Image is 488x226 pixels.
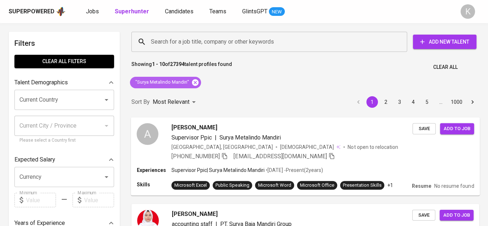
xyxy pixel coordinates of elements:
p: Showing of talent profiles found [131,61,232,74]
span: Jobs [86,8,99,15]
span: Save [416,124,432,133]
span: Supervisor Ppic [171,134,212,141]
div: K [461,4,475,19]
span: Add to job [443,211,470,220]
button: Clear All filters [14,55,114,68]
button: Add New Talent [413,35,476,49]
span: | [215,133,217,142]
button: Go to page 2 [380,96,392,108]
a: Teams [209,7,228,16]
span: Save [416,211,432,220]
button: Add to job [440,123,474,134]
div: Talent Demographics [14,75,114,90]
a: Candidates [165,7,195,16]
a: A[PERSON_NAME]Supervisor Ppic|Surya Metalindo Mandiri[GEOGRAPHIC_DATA], [GEOGRAPHIC_DATA][DEMOGRA... [131,118,479,195]
button: Add to job [440,210,474,221]
span: [PERSON_NAME] [171,123,217,132]
p: Talent Demographics [14,78,68,87]
span: GlintsGPT [242,8,267,15]
div: Presentation Skills [343,182,381,189]
span: Candidates [165,8,193,15]
p: +1 [387,182,393,189]
p: Expected Salary [14,155,55,164]
div: … [435,98,446,106]
button: Go to next page [467,96,478,108]
div: Superpowered [9,8,55,16]
span: [PERSON_NAME] [172,210,218,218]
button: Save [412,210,435,221]
span: Add New Talent [419,37,471,46]
div: Microsoft Excel [174,182,207,189]
button: Go to page 5 [421,96,433,108]
p: Please select a Country first [19,137,109,144]
input: Value [26,193,56,207]
span: Surya Metalindo Mandiri [219,134,281,141]
span: Clear All filters [20,57,108,66]
div: Microsoft Word [258,182,291,189]
a: Superpoweredapp logo [9,6,66,17]
p: Sort By [131,98,150,106]
button: Go to page 4 [408,96,419,108]
span: Add to job [444,124,470,133]
button: Open [101,95,112,105]
a: GlintsGPT NEW [242,7,285,16]
button: Open [101,172,112,182]
p: • [DATE] - Present ( 2 years ) [265,167,323,174]
div: "Surya Metalindo Mandiri" [130,77,201,88]
span: Clear All [433,63,458,72]
p: Resume [412,182,431,190]
span: "Surya Metalindo Mandiri" [130,79,193,86]
p: Experiences [137,167,171,174]
img: app logo [56,6,66,17]
p: Skills [137,181,171,188]
div: Public Speaking [215,182,249,189]
b: 1 - 10 [152,61,165,67]
p: Not open to relocation [348,143,398,150]
div: A [137,123,158,145]
a: Superhunter [115,7,151,16]
button: Go to page 1000 [449,96,465,108]
div: Most Relevant [153,96,198,109]
input: Value [84,193,114,207]
div: Expected Salary [14,152,114,167]
p: Supervisor Ppic | Surya Metalindo Mandiri [171,167,265,174]
div: Microsoft Office [300,182,334,189]
span: [DEMOGRAPHIC_DATA] [280,143,335,150]
button: page 1 [366,96,378,108]
span: [EMAIL_ADDRESS][DOMAIN_NAME] [234,152,327,159]
nav: pagination navigation [352,96,479,108]
span: Teams [209,8,226,15]
button: Go to page 3 [394,96,405,108]
button: Clear All [430,61,461,74]
b: Superhunter [115,8,149,15]
p: No resume found [434,182,474,190]
button: Save [413,123,436,134]
b: 27394 [170,61,184,67]
p: Most Relevant [153,98,189,106]
div: [GEOGRAPHIC_DATA], [GEOGRAPHIC_DATA] [171,143,273,150]
a: Jobs [86,7,100,16]
span: [PHONE_NUMBER] [171,152,220,159]
span: NEW [269,8,285,15]
h6: Filters [14,37,114,49]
